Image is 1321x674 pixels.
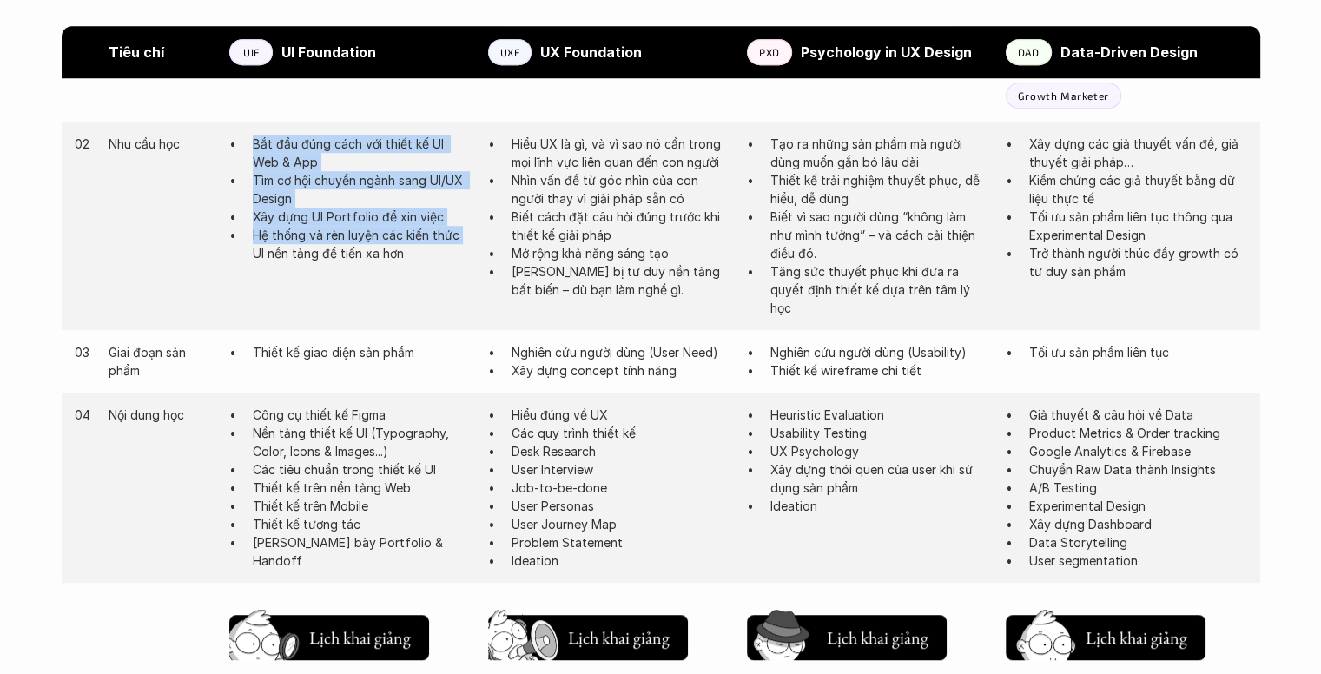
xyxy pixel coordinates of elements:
p: Xây dựng các giả thuyết vấn đề, giả thuyết giải pháp… [1029,135,1247,171]
p: Thiết kế trải nghiệm thuyết phục, dễ hiểu, dễ dùng [770,171,988,208]
p: Nghiên cứu người dùng (User Need) [512,343,730,361]
p: Tăng sức thuyết phục khi đưa ra quyết định thiết kế dựa trên tâm lý học [770,262,988,317]
a: Lịch khai giảng [488,609,688,661]
p: Thiết kế tương tác [253,515,471,533]
h5: Lịch khai giảng [566,626,670,651]
p: Thiết kế trên nền tảng Web [253,479,471,497]
h5: Lịch khai giảng [825,626,929,651]
h5: Lịch khai giảng [307,626,412,651]
p: Thiết kế wireframe chi tiết [770,361,988,380]
a: Lịch khai giảng [747,609,947,661]
p: Nội dung học [109,406,212,424]
p: Các quy trình thiết kế [512,424,730,442]
p: Data Storytelling [1029,533,1247,552]
p: Nhu cầu học [109,135,212,153]
p: User Journey Map [512,515,730,533]
strong: Data-Driven Design [1060,43,1198,61]
p: Desk Research [512,442,730,460]
p: Hiểu UX là gì, và vì sao nó cần trong mọi lĩnh vực liên quan đến con người [512,135,730,171]
strong: UX Foundation [540,43,642,61]
p: DAD [1018,46,1040,58]
p: User segmentation [1029,552,1247,570]
p: Biết cách đặt câu hỏi đúng trước khi thiết kế giải pháp [512,208,730,244]
p: Product Metrics & Order tracking [1029,424,1247,442]
p: Giả thuyết & câu hỏi về Data [1029,406,1247,424]
p: Hiểu đúng về UX [512,406,730,424]
p: Mở rộng khả năng sáng tạo [512,244,730,262]
p: Chuyển Raw Data thành Insights [1029,460,1247,479]
p: A/B Testing [1029,479,1247,497]
h5: Lịch khai giảng [1084,626,1188,651]
p: Xây dựng UI Portfolio để xin việc [253,208,471,226]
p: User Personas [512,497,730,515]
p: 02 [75,135,92,153]
p: Biết vì sao người dùng “không làm như mình tưởng” – và cách cải thiện điều đó. [770,208,988,262]
p: PXD [759,46,780,58]
a: Lịch khai giảng [1006,609,1205,661]
a: Lịch khai giảng [229,609,429,661]
p: Tối ưu sản phẩm liên tục thông qua Experimental Design [1029,208,1247,244]
p: Growth Marketer [1018,89,1109,102]
p: Thiết kế trên Mobile [253,497,471,515]
p: UXF [500,46,520,58]
strong: Tiêu chí [109,43,164,61]
button: Lịch khai giảng [1006,616,1205,661]
p: Nền tảng thiết kế UI (Typography, Color, Icons & Images...) [253,424,471,460]
p: User Interview [512,460,730,479]
p: [PERSON_NAME] bày Portfolio & Handoff [253,533,471,570]
p: [PERSON_NAME] bị tư duy nền tảng bất biến – dù bạn làm nghề gì. [512,262,730,299]
p: Job-to-be-done [512,479,730,497]
strong: UI Foundation [281,43,376,61]
p: Usability Testing [770,424,988,442]
button: Lịch khai giảng [747,616,947,661]
strong: Psychology in UX Design [801,43,972,61]
p: Tối ưu sản phẩm liên tục [1029,343,1247,361]
p: Kiểm chứng các giả thuyết bằng dữ liệu thực tế [1029,171,1247,208]
p: Bắt đầu đúng cách với thiết kế UI Web & App [253,135,471,171]
p: Công cụ thiết kế Figma [253,406,471,424]
p: Experimental Design [1029,497,1247,515]
p: 04 [75,406,92,424]
p: Heuristic Evaluation [770,406,988,424]
p: Thiết kế giao diện sản phẩm [253,343,471,361]
p: Nhìn vấn đề từ góc nhìn của con người thay vì giải pháp sẵn có [512,171,730,208]
p: UIF [243,46,260,58]
p: Ideation [512,552,730,570]
p: Tạo ra những sản phẩm mà người dùng muốn gắn bó lâu dài [770,135,988,171]
p: Hệ thống và rèn luyện các kiến thức UI nền tảng để tiến xa hơn [253,226,471,262]
p: Trở thành người thúc đẩy growth có tư duy sản phẩm [1029,244,1247,281]
p: Tìm cơ hội chuyển ngành sang UI/UX Design [253,171,471,208]
p: 03 [75,343,92,361]
p: Các tiêu chuẩn trong thiết kế UI [253,460,471,479]
p: Xây dựng thói quen của user khi sử dụng sản phẩm [770,460,988,497]
p: UX Psychology [770,442,988,460]
p: Google Analytics & Firebase [1029,442,1247,460]
p: Xây dựng concept tính năng [512,361,730,380]
button: Lịch khai giảng [229,616,429,661]
p: Giai đoạn sản phẩm [109,343,212,380]
p: Ideation [770,497,988,515]
p: Nghiên cứu người dùng (Usability) [770,343,988,361]
button: Lịch khai giảng [488,616,688,661]
p: Xây dựng Dashboard [1029,515,1247,533]
p: Problem Statement [512,533,730,552]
